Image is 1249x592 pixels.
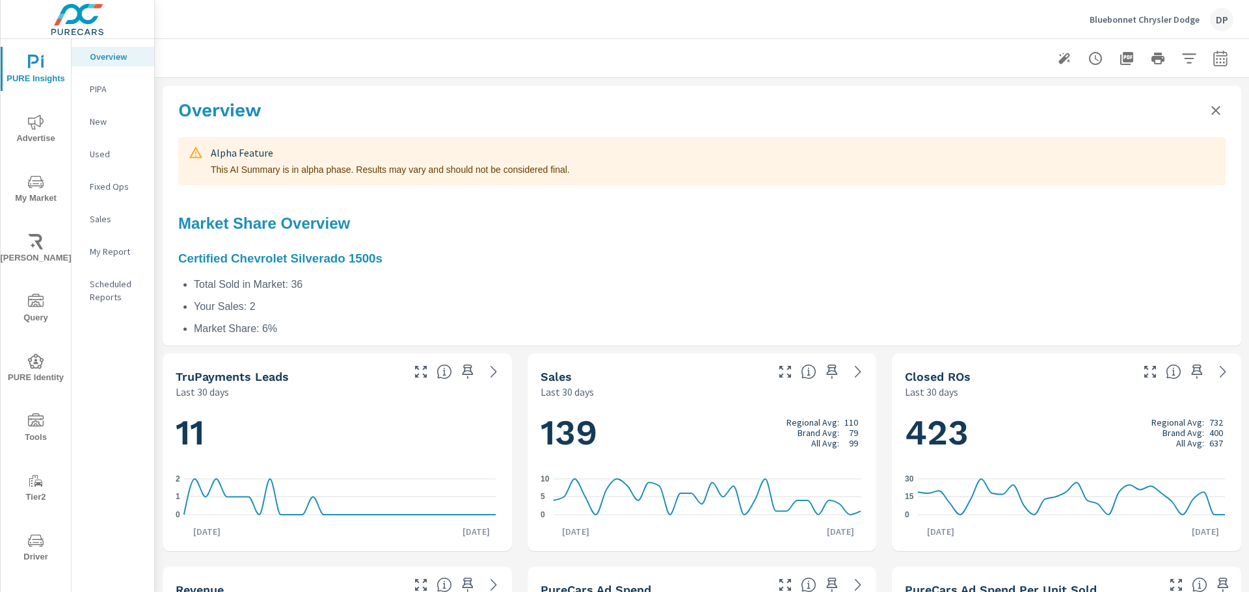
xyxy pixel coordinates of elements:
[541,510,545,519] text: 0
[72,47,154,66] div: Overview
[541,474,550,483] text: 10
[436,364,452,380] span: The number of truPayments leads.
[1210,8,1233,31] div: DP
[176,411,499,455] h1: 11
[5,473,67,505] span: Tier2
[905,474,914,483] text: 30
[822,361,842,382] span: Save this to your personalized report
[90,50,144,63] p: Overview
[553,525,598,538] p: [DATE]
[798,428,839,438] p: Brand Avg:
[5,413,67,445] span: Tools
[1213,361,1233,382] a: See more details in report
[90,148,144,161] p: Used
[90,83,144,96] p: PIPA
[786,417,839,428] p: Regional Avg:
[194,276,1226,293] li: Total Sold in Market: 36
[1051,45,1077,71] button: Generate Summary
[483,361,504,382] a: See more details in report
[1090,14,1200,25] p: Bluebonnet Chrysler Dodge
[5,174,67,206] span: My Market
[848,361,868,382] a: See more details in report
[818,525,863,538] p: [DATE]
[775,361,796,382] button: Make Fullscreen
[72,177,154,196] div: Fixed Ops
[1183,525,1228,538] p: [DATE]
[801,364,816,380] span: Number of vehicles sold by the dealership over the selected date range. [Source: This data is sou...
[90,212,144,225] p: Sales
[1151,417,1204,428] p: Regional Avg:
[5,234,67,266] span: [PERSON_NAME]
[178,249,1226,268] h3: Certified Chevrolet Silverado 1500s
[72,209,154,229] div: Sales
[541,384,594,400] p: Last 30 days
[849,438,858,448] p: 99
[90,277,144,303] p: Scheduled Reports
[194,298,1226,315] li: Your Sales: 2
[184,525,230,538] p: [DATE]
[176,370,289,383] h5: truPayments Leads
[5,533,67,565] span: Driver
[5,354,67,385] span: PURE Identity
[1140,361,1161,382] button: Make Fullscreen
[176,493,180,502] text: 1
[176,510,180,519] text: 0
[211,145,570,161] div: Alpha Feature
[1145,45,1171,71] button: Print Report
[905,370,971,383] h5: Closed ROs
[5,294,67,326] span: Query
[1206,101,1226,120] button: Close summary
[541,370,572,383] h5: Sales
[905,411,1228,455] h1: 423
[1207,45,1233,71] button: Select Date Range
[72,274,154,307] div: Scheduled Reports
[90,245,144,258] p: My Report
[5,114,67,146] span: Advertise
[1209,438,1223,448] p: 637
[72,144,154,164] div: Used
[194,320,1226,337] li: Market Share: 6%
[1209,417,1223,428] p: 732
[178,211,1226,236] h2: Market Share Overview
[176,474,180,483] text: 2
[72,79,154,99] div: PIPA
[72,242,154,261] div: My Report
[905,510,909,519] text: 0
[72,112,154,131] div: New
[541,411,864,455] h1: 139
[90,115,144,128] p: New
[5,55,67,86] span: PURE Insights
[844,417,858,428] p: 110
[90,180,144,193] p: Fixed Ops
[410,361,431,382] button: Make Fullscreen
[1187,361,1207,382] span: Save this to your personalized report
[178,99,262,122] h2: Overview
[541,493,545,502] text: 5
[176,384,229,400] p: Last 30 days
[1114,45,1140,71] button: "Export Report to PDF"
[453,525,499,538] p: [DATE]
[1162,428,1204,438] p: Brand Avg:
[849,428,858,438] p: 79
[211,141,570,181] div: This AI Summary is in alpha phase. Results may vary and should not be considered final.
[918,525,963,538] p: [DATE]
[905,384,958,400] p: Last 30 days
[811,438,839,448] p: All Avg:
[905,493,914,502] text: 15
[1209,428,1223,438] p: 400
[1176,45,1202,71] button: Apply Filters
[457,361,478,382] span: Save this to your personalized report
[1176,438,1204,448] p: All Avg:
[1166,364,1181,380] span: Number of Repair Orders Closed by the selected dealership group over the selected time range. [So...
